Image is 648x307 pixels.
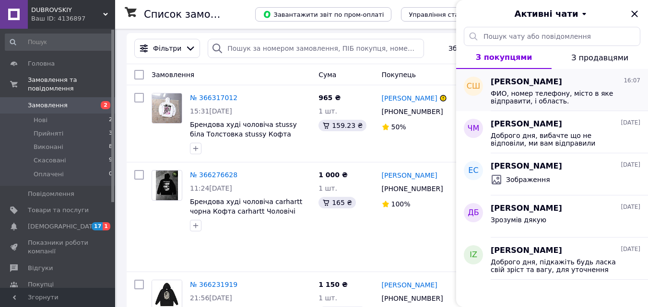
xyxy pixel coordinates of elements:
[318,171,348,179] span: 1 000 ₴
[401,7,490,22] button: Управління статусами
[31,14,115,23] div: Ваш ID: 4136897
[470,250,477,261] span: IZ
[621,203,640,211] span: [DATE]
[109,156,112,165] span: 9
[103,222,110,230] span: 1
[34,170,64,179] span: Оплачені
[28,101,68,110] span: Замовлення
[34,116,47,125] span: Нові
[144,9,241,20] h1: Список замовлень
[255,7,391,22] button: Завантажити звіт по пром-оплаті
[476,53,532,62] span: З покупцями
[456,195,648,238] button: ДБ[PERSON_NAME][DATE]Зрозумів дякую
[391,123,406,131] span: 50%
[629,8,640,20] button: Закрити
[190,281,237,288] a: № 366231919
[624,77,640,85] span: 16:07
[491,161,562,172] span: [PERSON_NAME]
[152,93,182,124] a: Фото товару
[101,101,110,109] span: 2
[491,119,562,130] span: [PERSON_NAME]
[456,69,648,111] button: СШ[PERSON_NAME]16:07ФИО, номер телефону, місто в яке відправити, і область.
[109,170,112,179] span: 0
[109,116,112,125] span: 2
[467,81,480,92] span: СШ
[571,53,628,62] span: З продавцями
[491,203,562,214] span: [PERSON_NAME]
[380,182,445,195] div: [PHONE_NUMBER]
[152,71,194,79] span: Замовлення
[483,8,621,20] button: Активні чати
[5,34,113,51] input: Пошук
[456,238,648,280] button: IZ[PERSON_NAME][DATE]Доброго дня, підкажіть будь ласка свій зріст та вагу, для уточнення розмірів...
[190,184,232,192] span: 11:24[DATE]
[263,10,384,19] span: Завантажити звіт по пром-оплаті
[190,107,232,115] span: 15:31[DATE]
[28,239,89,256] span: Показники роботи компанії
[491,258,627,273] span: Доброго дня, підкажіть будь ласка свій зріст та вагу, для уточнення розмірів. За вчасно дякуємо!
[391,200,411,208] span: 100%
[28,59,55,68] span: Головна
[318,71,336,79] span: Cума
[382,71,416,79] span: Покупець
[318,294,337,302] span: 1 шт.
[621,119,640,127] span: [DATE]
[448,44,518,53] span: Збережені фільтри:
[456,153,648,195] button: ЕС[PERSON_NAME][DATE]Зображення
[318,94,341,102] span: 965 ₴
[464,27,640,46] input: Пошук чату або повідомлення
[621,245,640,253] span: [DATE]
[190,121,297,167] a: Брендова худі чоловіча stussy біла Толстовка stussy Кофта stussy Чоловічі толстовки та реглани St...
[28,222,99,231] span: [DEMOGRAPHIC_DATA]
[382,93,437,103] a: [PERSON_NAME]
[318,120,366,131] div: 159.23 ₴
[92,222,103,230] span: 17
[318,197,356,208] div: 165 ₴
[468,207,479,218] span: ДБ
[190,294,232,302] span: 21:56[DATE]
[621,161,640,169] span: [DATE]
[34,156,66,165] span: Скасовані
[506,175,550,184] span: Зображення
[552,46,648,69] button: З продавцями
[456,111,648,153] button: ЧМ[PERSON_NAME][DATE]Доброго дня, вибачте що не відповіли, ми вам відправили замовлення, велике п...
[190,198,302,234] a: Брендова худі чоловіча carhartt чорна Кофта carhartt Чоловічі толстовки та реглани Carhartt Карха...
[28,280,54,289] span: Покупці
[491,77,562,88] span: [PERSON_NAME]
[514,8,578,20] span: Активні чати
[34,143,63,151] span: Виконані
[190,171,237,179] a: № 366276628
[380,105,445,118] div: [PHONE_NUMBER]
[318,281,348,288] span: 1 150 ₴
[382,280,437,290] a: [PERSON_NAME]
[152,170,182,201] a: Фото товару
[109,129,112,138] span: 3
[109,143,112,151] span: 8
[34,129,63,138] span: Прийняті
[491,216,546,224] span: Зрозумів дякую
[382,171,437,180] a: [PERSON_NAME]
[491,90,627,105] span: ФИО, номер телефону, місто в яке відправити, і область.
[318,107,337,115] span: 1 шт.
[28,76,115,93] span: Замовлення та повідомлення
[409,11,482,18] span: Управління статусами
[491,132,627,147] span: Доброго дня, вибачте що не відповіли, ми вам відправили замовлення, велике пробачення за таку зат...
[31,6,103,14] span: DUBROVSKIY
[156,171,178,200] img: Фото товару
[28,206,89,215] span: Товари та послуги
[468,165,478,176] span: ЕС
[28,264,53,273] span: Відгуки
[190,94,237,102] a: № 366317012
[28,190,74,198] span: Повідомлення
[318,184,337,192] span: 1 шт.
[456,46,552,69] button: З покупцями
[153,44,181,53] span: Фільтри
[468,123,480,134] span: ЧМ
[380,292,445,305] div: [PHONE_NUMBER]
[491,245,562,256] span: [PERSON_NAME]
[208,39,424,58] input: Пошук за номером замовлення, ПІБ покупця, номером телефону, Email, номером накладної
[152,93,182,123] img: Фото товару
